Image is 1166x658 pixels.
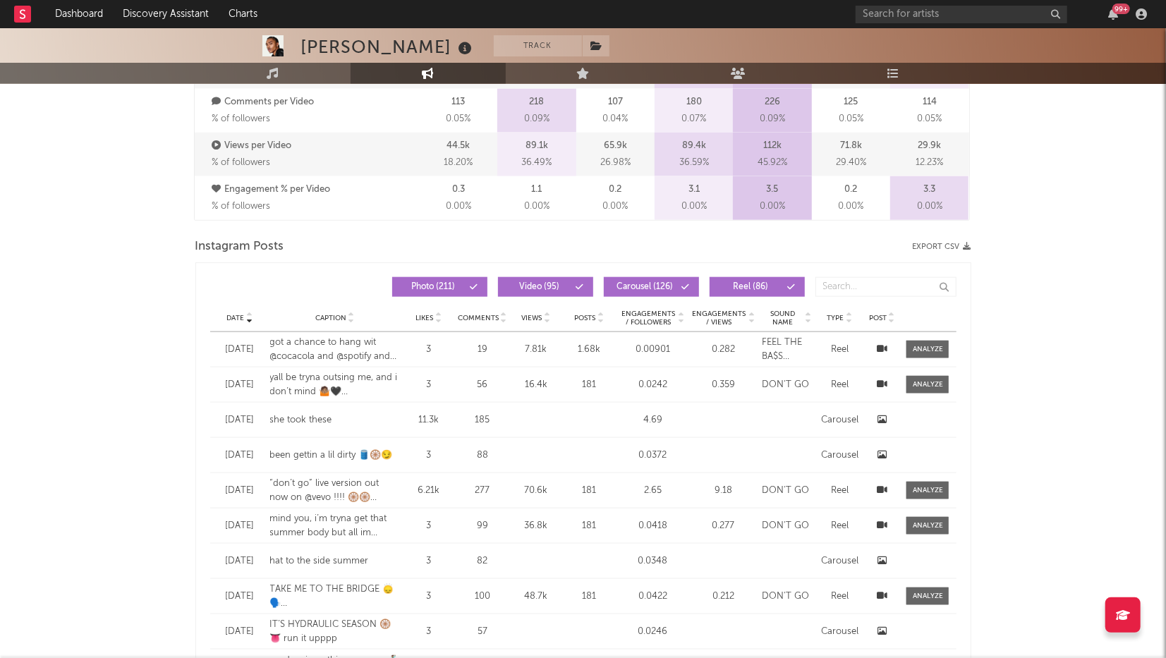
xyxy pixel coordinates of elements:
[270,336,401,363] div: got a chance to hang wit @cocacola and @spotify and yap about recording feel the ba$$ 🔊 full inte...
[451,94,465,111] p: 113
[217,413,263,427] div: [DATE]
[691,590,755,604] div: 0.212
[686,94,702,111] p: 180
[600,154,631,171] span: 26.98 %
[762,590,811,604] div: DON'T GO
[913,243,971,251] button: Export CSV
[524,111,549,128] span: 0.09 %
[458,484,507,498] div: 277
[446,111,470,128] span: 0.05 %
[574,314,595,322] span: Posts
[818,449,861,463] div: Carousel
[514,378,558,392] div: 16.4k
[212,94,337,111] p: Comments per Video
[458,449,507,463] div: 88
[217,625,263,639] div: [DATE]
[916,154,943,171] span: 12.23 %
[514,484,558,498] div: 70.6k
[301,35,476,59] div: [PERSON_NAME]
[526,138,548,154] p: 89.1k
[524,198,549,215] span: 0.00 %
[918,138,941,154] p: 29.9k
[452,181,465,198] p: 0.3
[407,590,451,604] div: 3
[762,484,811,498] div: DON'T GO
[458,314,499,322] span: Comments
[458,554,507,568] div: 82
[621,484,684,498] div: 2.65
[416,314,434,322] span: Likes
[401,283,466,291] span: Photo ( 211 )
[762,378,811,392] div: DON'T GO
[767,181,779,198] p: 3.5
[217,378,263,392] div: [DATE]
[818,554,861,568] div: Carousel
[227,314,245,322] span: Date
[498,277,593,297] button: Video(95)
[691,484,755,498] div: 9.18
[818,343,861,357] div: Reel
[217,449,263,463] div: [DATE]
[514,343,558,357] div: 7.81k
[818,590,861,604] div: Reel
[762,519,811,533] div: DON'T GO
[917,198,942,215] span: 0.00 %
[407,519,451,533] div: 3
[621,343,684,357] div: 0.00901
[621,310,676,327] span: Engagements / Followers
[458,378,507,392] div: 56
[532,181,542,198] p: 1.1
[407,449,451,463] div: 3
[609,181,621,198] p: 0.2
[212,114,271,123] span: % of followers
[839,111,863,128] span: 0.05 %
[407,378,451,392] div: 3
[844,94,858,111] p: 125
[827,314,844,322] span: Type
[564,590,614,604] div: 181
[458,343,507,357] div: 19
[688,181,700,198] p: 3.1
[212,181,337,198] p: Engagement % per Video
[604,277,699,297] button: Carousel(126)
[818,378,861,392] div: Reel
[760,198,785,215] span: 0.00 %
[681,198,707,215] span: 0.00 %
[217,484,263,498] div: [DATE]
[818,625,861,639] div: Carousel
[217,554,263,568] div: [DATE]
[521,314,542,322] span: Views
[602,198,628,215] span: 0.00 %
[444,154,473,171] span: 18.20 %
[621,625,684,639] div: 0.0246
[917,111,942,128] span: 0.05 %
[765,94,780,111] p: 226
[621,449,684,463] div: 0.0372
[923,94,937,111] p: 114
[447,138,470,154] p: 44.5k
[844,181,857,198] p: 0.2
[407,625,451,639] div: 3
[836,154,866,171] span: 29.40 %
[679,154,709,171] span: 36.59 %
[564,484,614,498] div: 181
[818,413,861,427] div: Carousel
[691,343,755,357] div: 0.282
[815,277,957,297] input: Search...
[212,158,271,167] span: % of followers
[604,138,627,154] p: 65.9k
[270,583,401,610] div: TAKE ME TO THE BRIDGE 🙂‍↕️🗣️ what’s yall favorite part of the video??? this mine
[407,484,451,498] div: 6.21k
[392,277,487,297] button: Photo(211)
[494,35,582,56] button: Track
[217,519,263,533] div: [DATE]
[621,378,684,392] div: 0.0242
[458,625,507,639] div: 57
[270,413,401,427] div: she took these
[856,6,1067,23] input: Search for artists
[710,277,805,297] button: Reel(86)
[407,343,451,357] div: 3
[270,449,401,463] div: been gettin a lil dirty 🛢️🛞😏
[691,378,755,392] div: 0.359
[270,512,401,540] div: mind you, i’m tryna get that summer body but all im thinking about is wingstop 🥲 @alo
